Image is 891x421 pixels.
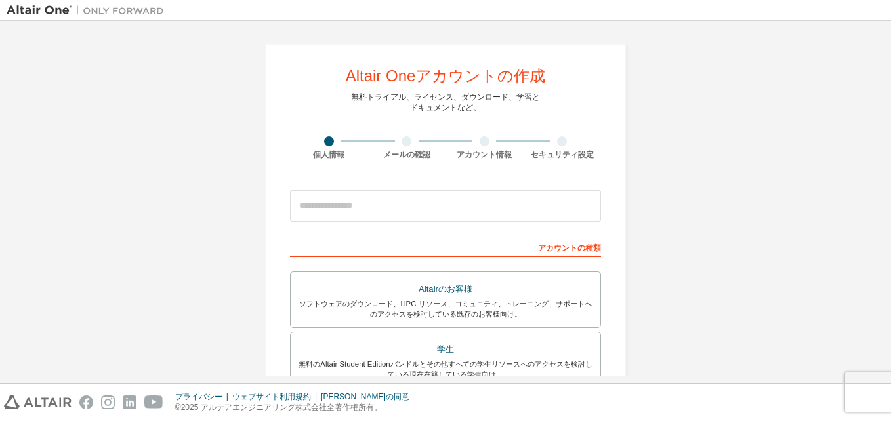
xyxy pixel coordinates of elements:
[524,150,602,160] div: セキュリティ設定
[79,395,93,409] img: facebook.svg
[368,150,446,160] div: メールの確認
[232,391,321,402] div: ウェブサイト利用規約
[445,150,524,160] div: アカウント情報
[299,298,592,319] div: ソフトウェアのダウンロード、HPC リソース、コミュニティ、トレーニング、サポートへのアクセスを検討している既存のお客様向け。
[299,359,592,380] div: 無料のAltair Student Editionバンドルとその他すべての学生リソースへのアクセスを検討している現在在籍している学生向け。
[321,391,417,402] div: [PERSON_NAME]の同意
[144,395,163,409] img: youtube.svg
[175,391,232,402] div: プライバシー
[351,92,540,113] div: 無料トライアル、ライセンス、ダウンロード、学習と ドキュメントなど。
[4,395,72,409] img: altair_logo.svg
[299,280,592,298] div: Altairのお客様
[290,236,601,257] div: アカウントの種類
[181,403,382,412] font: 2025 アルテアエンジニアリング株式会社全著作権所有。
[101,395,115,409] img: instagram.svg
[123,395,136,409] img: linkedin.svg
[290,150,368,160] div: 個人情報
[346,68,546,84] div: Altair Oneアカウントの作成
[7,4,171,17] img: Altair One
[299,340,592,359] div: 学生
[175,402,417,413] p: ©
